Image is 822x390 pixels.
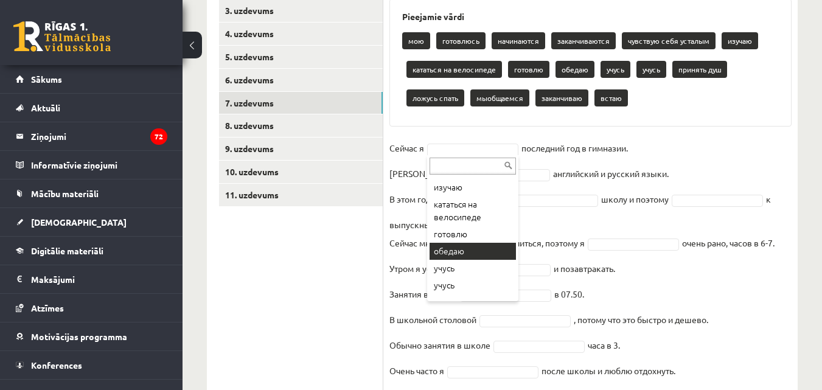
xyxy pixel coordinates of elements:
div: обедаю [430,243,516,260]
div: учусь [430,260,516,277]
div: кататься на велосипеде [430,196,516,226]
div: изучаю [430,179,516,196]
div: готовлю [430,226,516,243]
div: принять душ [430,294,516,311]
div: учусь [430,277,516,294]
